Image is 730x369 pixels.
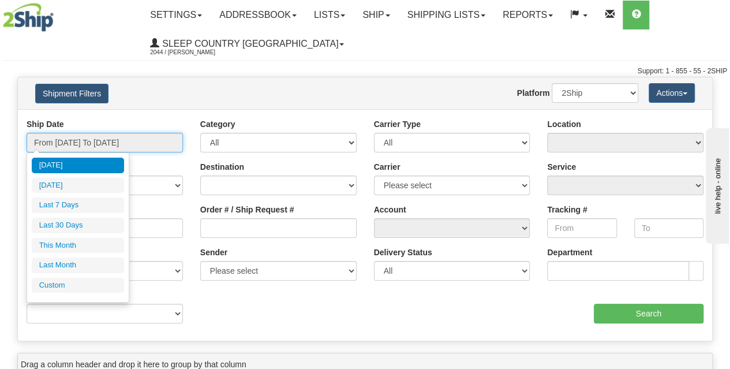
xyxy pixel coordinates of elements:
[141,29,353,58] a: Sleep Country [GEOGRAPHIC_DATA] 2044 / [PERSON_NAME]
[200,118,235,130] label: Category
[354,1,398,29] a: Ship
[200,161,244,173] label: Destination
[305,1,354,29] a: Lists
[141,1,211,29] a: Settings
[150,47,237,58] span: 2044 / [PERSON_NAME]
[32,278,124,293] li: Custom
[9,10,107,18] div: live help - online
[649,83,695,103] button: Actions
[211,1,305,29] a: Addressbook
[547,218,616,238] input: From
[374,247,432,258] label: Delivery Status
[399,1,494,29] a: Shipping lists
[32,197,124,213] li: Last 7 Days
[634,218,703,238] input: To
[547,204,587,215] label: Tracking #
[35,84,108,103] button: Shipment Filters
[32,178,124,193] li: [DATE]
[374,204,406,215] label: Account
[32,218,124,233] li: Last 30 Days
[547,247,592,258] label: Department
[703,125,729,243] iframe: chat widget
[374,118,421,130] label: Carrier Type
[494,1,561,29] a: Reports
[547,118,581,130] label: Location
[27,118,64,130] label: Ship Date
[3,3,54,32] img: logo2044.jpg
[547,161,576,173] label: Service
[159,39,338,49] span: Sleep Country [GEOGRAPHIC_DATA]
[32,238,124,254] li: This Month
[594,304,704,323] input: Search
[517,87,550,99] label: Platform
[374,161,400,173] label: Carrier
[32,158,124,173] li: [DATE]
[3,66,727,76] div: Support: 1 - 855 - 55 - 2SHIP
[200,204,294,215] label: Order # / Ship Request #
[200,247,227,258] label: Sender
[32,258,124,273] li: Last Month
